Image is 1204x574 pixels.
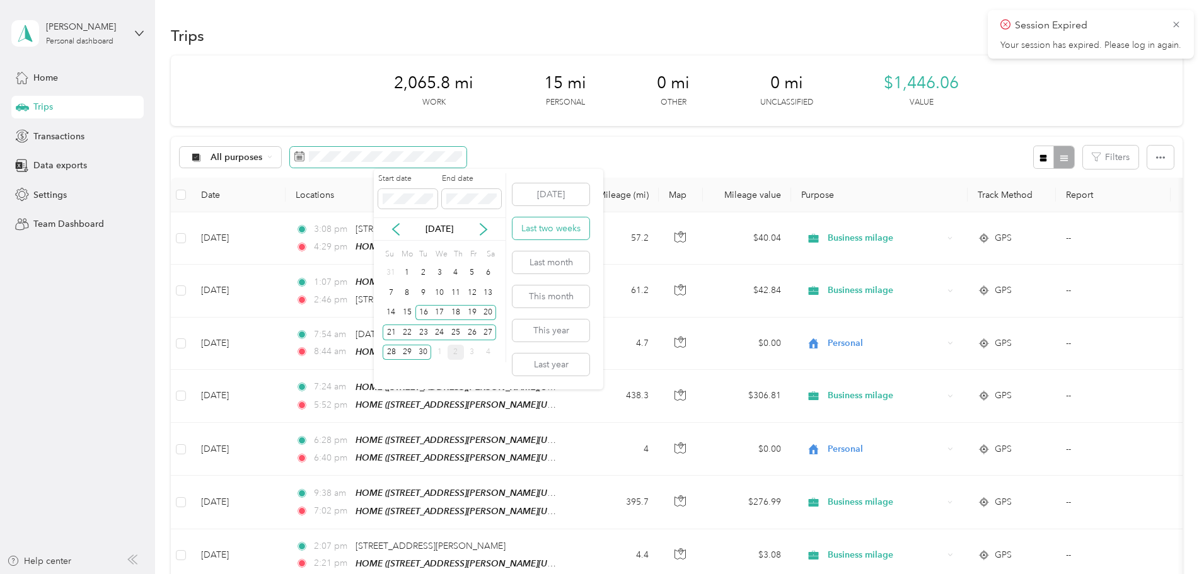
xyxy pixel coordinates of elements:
[171,29,204,42] h1: Trips
[576,212,659,265] td: 57.2
[399,245,413,263] div: Mo
[191,370,286,423] td: [DATE]
[1056,178,1171,212] th: Report
[33,130,84,143] span: Transactions
[314,433,350,447] span: 6:28 pm
[480,345,497,360] div: 4
[415,285,432,301] div: 9
[7,554,71,568] button: Help center
[399,324,415,340] div: 22
[356,382,585,393] span: HOME ([STREET_ADDRESS][PERSON_NAME][US_STATE])
[512,285,589,307] button: This month
[512,217,589,239] button: Last two weeks
[703,212,791,265] td: $40.04
[378,173,437,185] label: Start date
[512,183,589,205] button: [DATE]
[356,347,585,357] span: HOME ([STREET_ADDRESS][PERSON_NAME][US_STATE])
[480,285,497,301] div: 13
[576,370,659,423] td: 438.3
[703,423,791,476] td: $0.00
[431,285,448,301] div: 10
[33,71,58,84] span: Home
[512,353,589,376] button: Last year
[448,265,464,281] div: 4
[464,324,480,340] div: 26
[383,265,399,281] div: 31
[448,285,464,301] div: 11
[415,345,432,360] div: 30
[576,178,659,212] th: Mileage (mi)
[314,328,350,342] span: 7:54 am
[1083,146,1138,169] button: Filters
[399,345,415,360] div: 29
[1133,503,1204,574] iframe: Everlance-gr Chat Button Frame
[415,265,432,281] div: 2
[314,275,350,289] span: 1:07 pm
[356,399,585,410] span: HOME ([STREET_ADDRESS][PERSON_NAME][US_STATE])
[468,245,480,263] div: Fr
[33,159,87,172] span: Data exports
[356,294,506,305] span: [STREET_ADDRESS][PERSON_NAME]
[464,345,480,360] div: 3
[1015,18,1162,33] p: Session Expired
[703,370,791,423] td: $306.81
[399,265,415,281] div: 1
[46,20,125,33] div: [PERSON_NAME]
[415,305,432,321] div: 16
[828,284,943,297] span: Business milage
[661,97,686,108] p: Other
[33,100,53,113] span: Trips
[356,541,506,551] span: [STREET_ADDRESS][PERSON_NAME]
[394,73,473,93] span: 2,065.8 mi
[576,423,659,476] td: 4
[452,245,464,263] div: Th
[1056,476,1171,529] td: --
[356,435,585,445] span: HOME ([STREET_ADDRESS][PERSON_NAME][US_STATE])
[442,173,501,185] label: End date
[211,153,263,162] span: All purposes
[703,178,791,212] th: Mileage value
[314,345,350,359] span: 8:44 am
[433,245,448,263] div: We
[828,336,943,350] span: Personal
[995,389,1012,403] span: GPS
[464,265,480,281] div: 5
[33,217,104,231] span: Team Dashboard
[191,318,286,370] td: [DATE]
[191,212,286,265] td: [DATE]
[512,319,589,342] button: This year
[431,305,448,321] div: 17
[46,38,113,45] div: Personal dashboard
[910,97,934,108] p: Value
[544,73,586,93] span: 15 mi
[884,73,959,93] span: $1,446.06
[995,231,1012,245] span: GPS
[286,178,576,212] th: Locations
[828,389,943,403] span: Business milage
[576,318,659,370] td: 4.7
[314,451,350,465] span: 6:40 pm
[356,558,585,569] span: HOME ([STREET_ADDRESS][PERSON_NAME][US_STATE])
[995,284,1012,297] span: GPS
[828,442,943,456] span: Personal
[464,305,480,321] div: 19
[191,265,286,317] td: [DATE]
[828,231,943,245] span: Business milage
[484,245,496,263] div: Sa
[422,97,446,108] p: Work
[480,305,497,321] div: 20
[995,336,1012,350] span: GPS
[828,548,943,562] span: Business milage
[512,251,589,273] button: Last month
[413,222,466,236] p: [DATE]
[703,265,791,317] td: $42.84
[399,285,415,301] div: 8
[760,97,813,108] p: Unclassified
[703,476,791,529] td: $276.99
[657,73,690,93] span: 0 mi
[314,293,350,307] span: 2:46 pm
[703,318,791,370] td: $0.00
[431,345,448,360] div: 1
[314,398,350,412] span: 5:52 pm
